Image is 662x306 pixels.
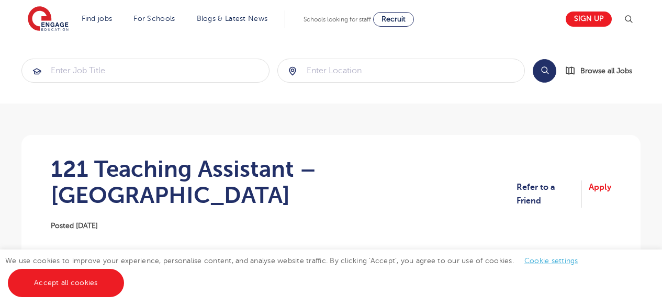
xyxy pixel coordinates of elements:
[51,156,517,208] h1: 121 Teaching Assistant – [GEOGRAPHIC_DATA]
[5,257,589,287] span: We use cookies to improve your experience, personalise content, and analyse website traffic. By c...
[382,15,406,23] span: Recruit
[373,12,414,27] a: Recruit
[517,180,582,208] a: Refer to a Friend
[566,12,612,27] a: Sign up
[28,6,69,32] img: Engage Education
[82,15,113,22] a: Find jobs
[524,257,578,265] a: Cookie settings
[277,59,525,83] div: Submit
[580,65,632,77] span: Browse all Jobs
[304,16,371,23] span: Schools looking for staff
[21,59,270,83] div: Submit
[22,59,269,82] input: Submit
[278,59,525,82] input: Submit
[533,59,556,83] button: Search
[51,222,98,230] span: Posted [DATE]
[8,269,124,297] a: Accept all cookies
[565,65,641,77] a: Browse all Jobs
[589,180,611,208] a: Apply
[197,15,268,22] a: Blogs & Latest News
[133,15,175,22] a: For Schools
